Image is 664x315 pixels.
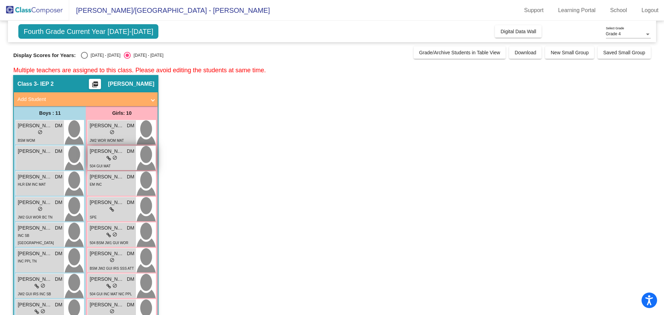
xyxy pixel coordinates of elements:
mat-radio-group: Select an option [81,52,163,59]
span: INC PPL TN [18,259,36,263]
span: JW2 GUI WOR BC TN [18,215,52,219]
span: [PERSON_NAME] [90,199,124,206]
span: do_not_disturb_alt [110,309,114,314]
button: Print Students Details [89,79,101,89]
span: DM [55,250,63,257]
span: [PERSON_NAME] [90,122,124,129]
span: do_not_disturb_alt [38,130,43,135]
button: Saved Small Group [598,46,651,59]
div: Girls: 10 [86,106,158,120]
span: DM [55,199,63,206]
span: Digital Data Wall [500,29,536,34]
span: Download [515,50,536,55]
span: DM [127,276,135,283]
span: DM [55,276,63,283]
span: do_not_disturb_alt [112,155,117,160]
mat-icon: picture_as_pdf [91,81,99,91]
span: DM [127,148,135,155]
span: DM [55,301,63,308]
span: Fourth Grade Current Year [DATE]-[DATE] [18,24,158,39]
span: [PERSON_NAME] [18,276,52,283]
div: Boys : 11 [14,106,86,120]
span: New Small Group [551,50,589,55]
span: DM [127,199,135,206]
span: DM [55,173,63,180]
span: EM INC [90,183,102,186]
span: [PERSON_NAME]/[GEOGRAPHIC_DATA] - [PERSON_NAME] [69,5,270,16]
mat-panel-title: Add Student [17,95,146,103]
span: do_not_disturb_alt [38,206,43,211]
span: BSM WOM [18,139,35,142]
span: DM [127,250,135,257]
span: 504 GUI INC MAT NIC PPL TN [90,292,132,303]
span: [PERSON_NAME] [90,276,124,283]
span: DM [127,122,135,129]
span: [PERSON_NAME] [18,148,52,155]
span: HLR EM INC MAT [18,183,46,186]
span: DM [55,122,63,129]
span: [PERSON_NAME] [108,81,154,87]
mat-expansion-panel-header: Add Student [14,92,158,106]
span: do_not_disturb_alt [112,232,117,237]
span: DM [127,173,135,180]
span: SPE [90,215,96,219]
span: INC SB [GEOGRAPHIC_DATA] [18,234,54,245]
span: [PERSON_NAME] [90,173,124,180]
span: JW2 GUI IRS INC SB [18,292,51,296]
span: [PERSON_NAME] [18,199,52,206]
span: do_not_disturb_alt [40,309,45,314]
span: Display Scores for Years: [13,52,76,58]
span: DM [127,224,135,232]
span: Class 3 [17,81,37,87]
span: DM [127,301,135,308]
button: Digital Data Wall [495,25,542,38]
span: do_not_disturb_alt [112,283,117,288]
span: JW2 WOR WOM MAT [90,139,124,142]
div: [DATE] - [DATE] [88,52,120,58]
span: do_not_disturb_alt [110,130,114,135]
span: DM [55,224,63,232]
span: do_not_disturb_alt [110,258,114,262]
span: [PERSON_NAME] [18,122,52,129]
a: Learning Portal [553,5,601,16]
span: Saved Small Group [603,50,645,55]
button: New Small Group [545,46,594,59]
span: [PERSON_NAME] [90,224,124,232]
a: School [605,5,633,16]
span: - IEP 2 [37,81,54,87]
span: [PERSON_NAME] [18,173,52,180]
div: [DATE] - [DATE] [131,52,163,58]
button: Download [509,46,542,59]
a: Support [519,5,549,16]
span: do_not_disturb_alt [40,283,45,288]
span: 504 BSM JW1 GUI WOR SPE INC CPC TN [90,241,128,252]
span: Multiple teachers are assigned to this class. Please avoid editing the students at same time. [13,67,266,74]
span: DM [55,148,63,155]
span: [PERSON_NAME] [90,148,124,155]
a: Logout [636,5,664,16]
span: BSM JW2 GUI IRS SSS ATT BC INC CPC [90,267,133,278]
span: [PERSON_NAME] [18,224,52,232]
span: [PERSON_NAME] [18,250,52,257]
span: 504 GUI MAT [GEOGRAPHIC_DATA] [90,164,126,175]
button: Grade/Archive Students in Table View [414,46,506,59]
span: Grade 4 [606,31,621,36]
span: [PERSON_NAME] [90,301,124,308]
span: Grade/Archive Students in Table View [419,50,500,55]
span: [PERSON_NAME] [18,301,52,308]
span: [PERSON_NAME] [90,250,124,257]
